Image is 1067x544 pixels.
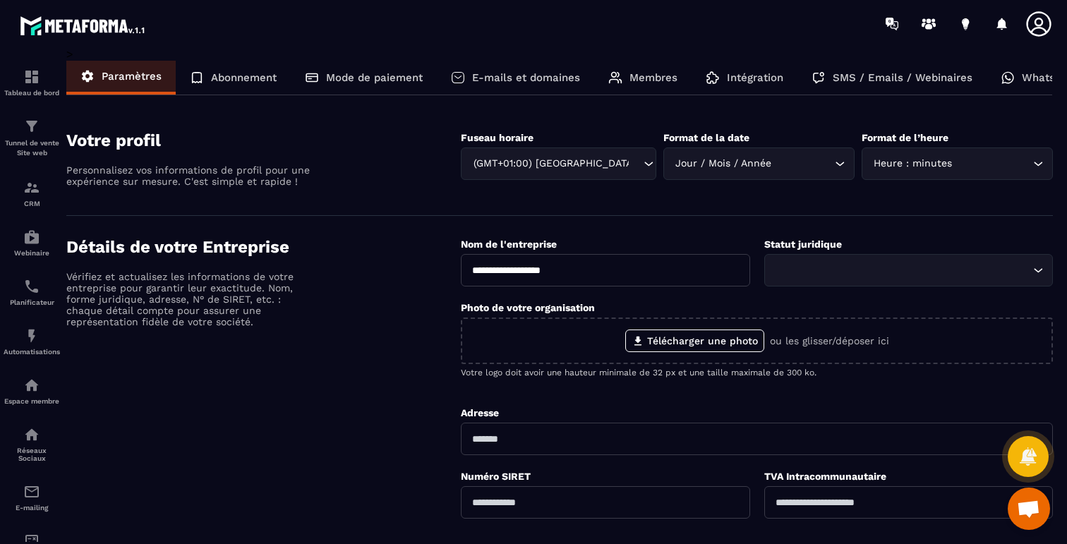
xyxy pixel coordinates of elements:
p: Personnalisez vos informations de profil pour une expérience sur mesure. C'est simple et rapide ! [66,164,313,187]
div: Ouvrir le chat [1008,488,1050,530]
p: Membres [629,71,677,84]
label: Photo de votre organisation [461,302,595,313]
p: Mode de paiement [326,71,423,84]
label: Fuseau horaire [461,132,533,143]
label: Format de l’heure [862,132,948,143]
img: formation [23,179,40,196]
a: formationformationTunnel de vente Site web [4,107,60,169]
p: Tableau de bord [4,89,60,97]
img: scheduler [23,278,40,295]
a: social-networksocial-networkRéseaux Sociaux [4,416,60,473]
label: Format de la date [663,132,749,143]
label: TVA Intracommunautaire [764,471,886,482]
input: Search for option [629,156,640,171]
label: Adresse [461,407,499,418]
label: Nom de l'entreprise [461,238,557,250]
img: social-network [23,426,40,443]
p: Espace membre [4,397,60,405]
p: SMS / Emails / Webinaires [833,71,972,84]
span: (GMT+01:00) [GEOGRAPHIC_DATA] [470,156,629,171]
div: Search for option [862,147,1053,180]
img: formation [23,68,40,85]
p: Automatisations [4,348,60,356]
p: E-mailing [4,504,60,512]
a: emailemailE-mailing [4,473,60,522]
a: schedulerschedulerPlanificateur [4,267,60,317]
input: Search for option [956,156,1030,171]
a: automationsautomationsWebinaire [4,218,60,267]
span: Jour / Mois / Année [673,156,775,171]
label: Numéro SIRET [461,471,531,482]
img: formation [23,118,40,135]
img: email [23,483,40,500]
a: formationformationTableau de bord [4,58,60,107]
p: Webinaire [4,249,60,257]
a: formationformationCRM [4,169,60,218]
img: logo [20,13,147,38]
div: Search for option [461,147,656,180]
div: Search for option [663,147,855,180]
img: automations [23,377,40,394]
input: Search for option [773,262,1030,278]
p: Vérifiez et actualisez les informations de votre entreprise pour garantir leur exactitude. Nom, f... [66,271,313,327]
label: Statut juridique [764,238,842,250]
p: E-mails et domaines [472,71,580,84]
p: ou les glisser/déposer ici [770,335,889,346]
input: Search for option [775,156,831,171]
span: Heure : minutes [871,156,956,171]
p: Réseaux Sociaux [4,447,60,462]
p: Intégration [727,71,783,84]
div: Search for option [764,254,1053,286]
p: Abonnement [211,71,277,84]
p: Paramètres [102,70,162,83]
p: CRM [4,200,60,207]
h4: Détails de votre Entreprise [66,237,461,257]
img: automations [23,229,40,246]
img: automations [23,327,40,344]
p: Tunnel de vente Site web [4,138,60,158]
p: Planificateur [4,298,60,306]
h4: Votre profil [66,131,461,150]
label: Télécharger une photo [625,330,764,352]
a: automationsautomationsAutomatisations [4,317,60,366]
a: automationsautomationsEspace membre [4,366,60,416]
p: Votre logo doit avoir une hauteur minimale de 32 px et une taille maximale de 300 ko. [461,368,1053,377]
